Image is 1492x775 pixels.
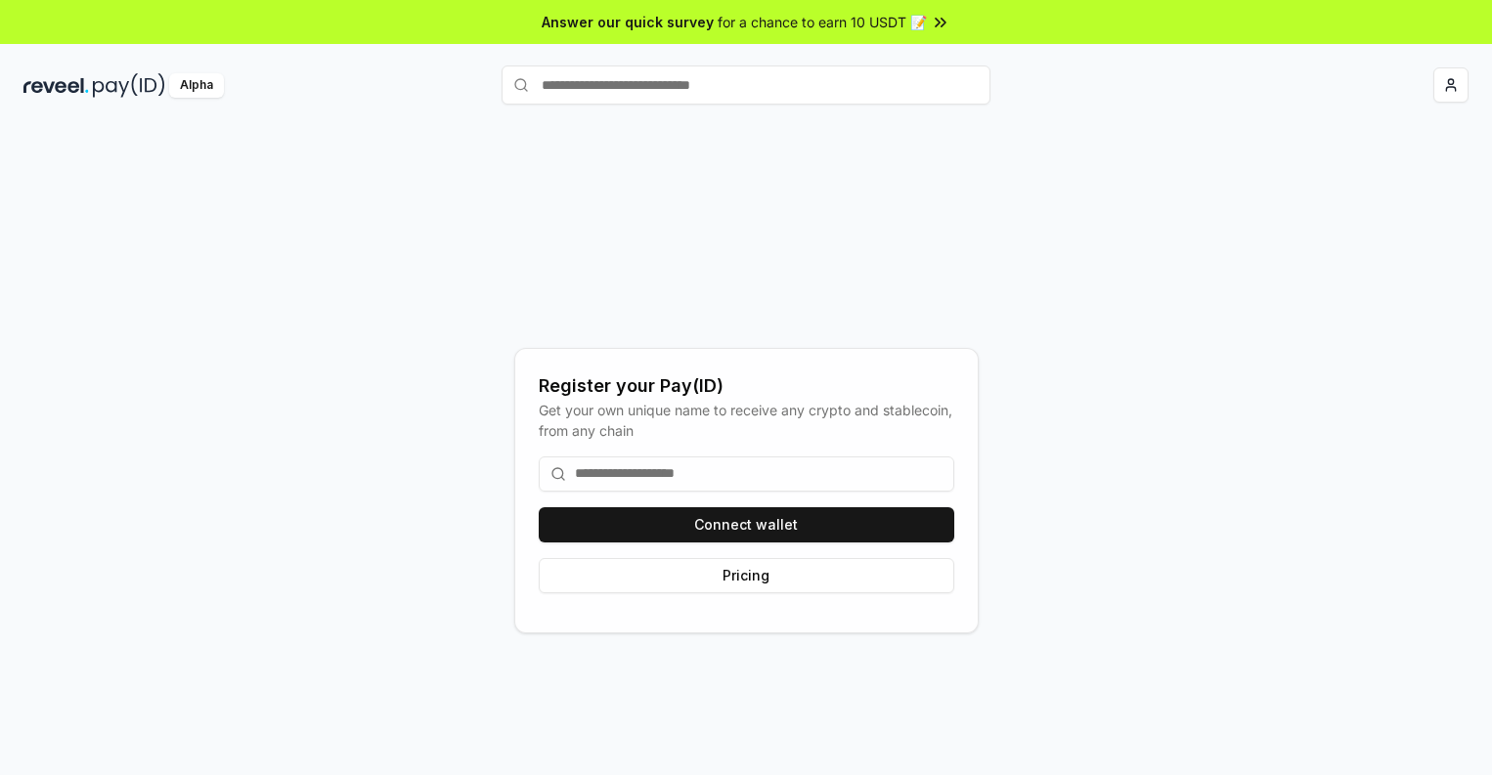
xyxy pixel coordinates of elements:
button: Connect wallet [539,507,954,542]
img: pay_id [93,73,165,98]
img: reveel_dark [23,73,89,98]
div: Alpha [169,73,224,98]
span: Answer our quick survey [542,12,714,32]
button: Pricing [539,558,954,593]
span: for a chance to earn 10 USDT 📝 [718,12,927,32]
div: Get your own unique name to receive any crypto and stablecoin, from any chain [539,400,954,441]
div: Register your Pay(ID) [539,372,954,400]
